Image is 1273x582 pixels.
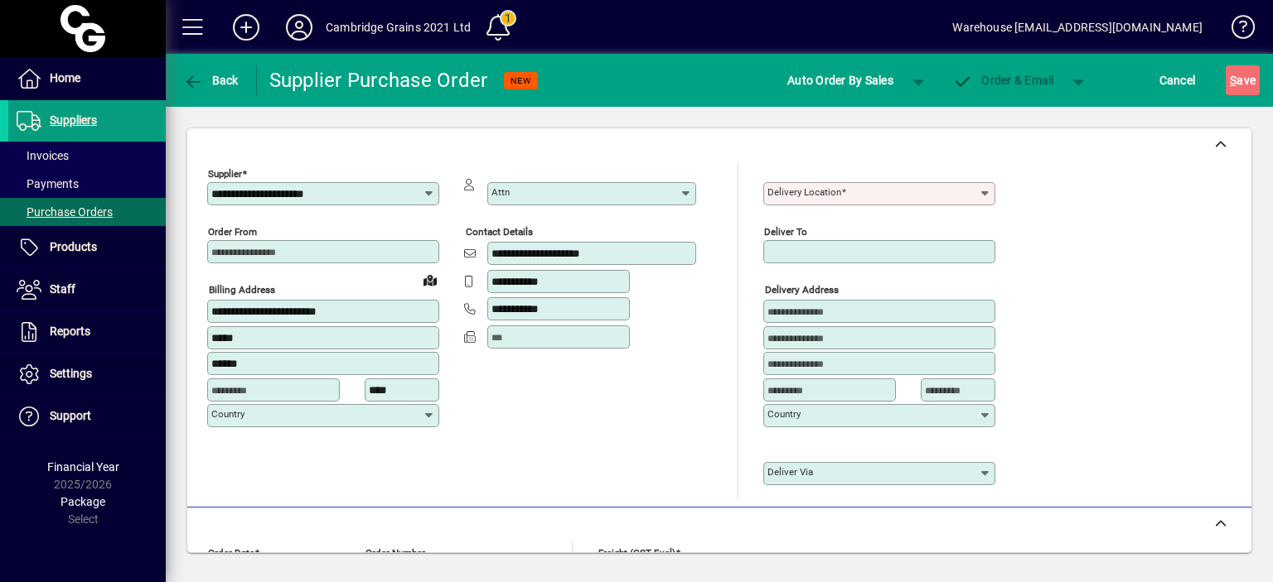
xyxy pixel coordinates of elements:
span: Order & Email [953,74,1054,87]
span: S [1230,74,1237,87]
a: Invoices [8,142,166,170]
span: Settings [50,367,92,380]
button: Profile [273,12,326,42]
span: ave [1230,67,1256,94]
mat-label: Delivery Location [767,186,841,198]
a: View on map [417,267,443,293]
div: Cambridge Grains 2021 Ltd [326,14,471,41]
mat-label: Attn [491,186,510,198]
mat-label: Supplier [208,168,242,180]
mat-label: Country [767,408,801,420]
button: Cancel [1155,65,1200,95]
span: Products [50,240,97,253]
a: Products [8,227,166,268]
button: Save [1226,65,1260,95]
span: Auto Order By Sales [787,67,893,94]
span: Back [183,74,239,87]
span: Payments [17,177,79,190]
button: Add [220,12,273,42]
button: Order & Email [945,65,1062,95]
mat-label: Country [211,408,244,420]
a: Knowledge Base [1219,3,1252,57]
mat-label: Deliver To [764,226,807,238]
span: Package [61,495,105,508]
mat-label: Order from [208,226,257,238]
div: Supplier Purchase Order [269,67,488,94]
span: Reports [50,325,90,338]
mat-label: Freight (GST excl) [598,546,675,558]
span: Suppliers [50,113,97,127]
div: Warehouse [EMAIL_ADDRESS][DOMAIN_NAME] [952,14,1203,41]
a: Staff [8,269,166,310]
a: Reports [8,311,166,353]
mat-label: Order number [365,546,425,558]
span: Purchase Orders [17,205,113,219]
span: Staff [50,282,75,296]
span: Home [50,71,80,84]
span: Financial Year [47,460,119,474]
app-page-header-button: Back [166,65,257,95]
mat-label: Deliver via [767,466,813,478]
span: Invoices [17,149,69,162]
span: Cancel [1159,67,1196,94]
button: Auto Order By Sales [779,65,902,95]
a: Payments [8,170,166,198]
a: Purchase Orders [8,198,166,226]
button: Back [179,65,243,95]
span: NEW [511,75,531,86]
mat-label: Order date [208,546,254,558]
a: Home [8,58,166,99]
span: Support [50,409,91,422]
a: Support [8,396,166,437]
a: Settings [8,354,166,395]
